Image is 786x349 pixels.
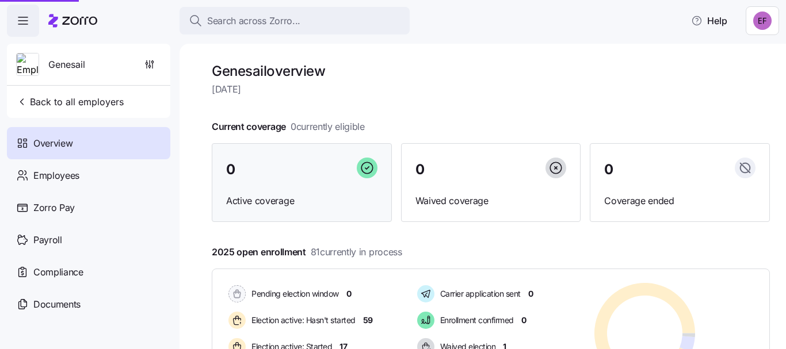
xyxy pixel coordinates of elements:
[180,7,410,34] button: Search across Zorro...
[437,315,514,326] span: Enrollment confirmed
[33,168,79,183] span: Employees
[207,14,300,28] span: Search across Zorro...
[7,191,170,224] a: Zorro Pay
[604,194,756,208] span: Coverage ended
[12,90,128,113] button: Back to all employers
[437,288,521,300] span: Carrier application sent
[346,288,352,300] span: 0
[16,95,124,109] span: Back to all employers
[17,53,39,76] img: Employer logo
[33,297,81,312] span: Documents
[7,256,170,288] a: Compliance
[7,224,170,256] a: Payroll
[604,163,613,177] span: 0
[363,315,373,326] span: 59
[682,9,737,32] button: Help
[7,288,170,320] a: Documents
[33,201,75,215] span: Zorro Pay
[691,14,727,28] span: Help
[212,245,402,259] span: 2025 open enrollment
[212,82,770,97] span: [DATE]
[48,57,85,72] span: Genesail
[291,120,365,134] span: 0 currently eligible
[33,233,62,247] span: Payroll
[311,245,402,259] span: 81 currently in process
[521,315,526,326] span: 0
[33,136,73,151] span: Overview
[7,127,170,159] a: Overview
[528,288,533,300] span: 0
[415,163,425,177] span: 0
[753,11,772,30] img: b052bb1e3e3c52fe60c823d858401fb0
[415,194,567,208] span: Waived coverage
[212,62,770,80] h1: Genesail overview
[248,315,356,326] span: Election active: Hasn't started
[226,163,235,177] span: 0
[226,194,377,208] span: Active coverage
[248,288,339,300] span: Pending election window
[7,159,170,191] a: Employees
[33,265,83,279] span: Compliance
[212,120,365,134] span: Current coverage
